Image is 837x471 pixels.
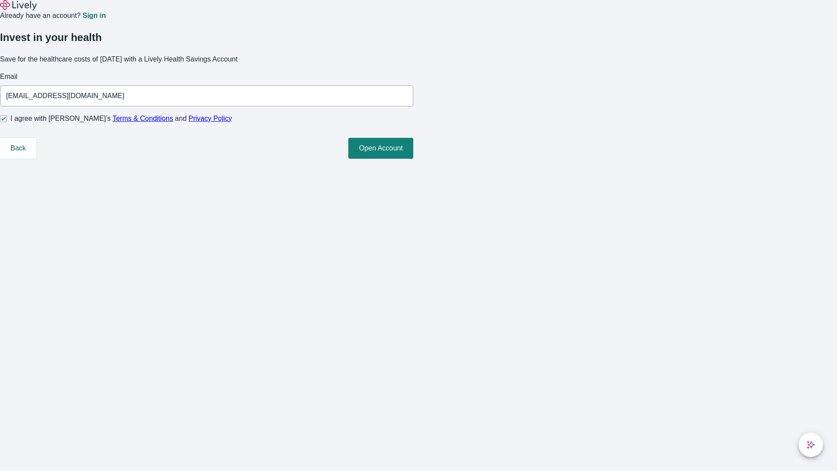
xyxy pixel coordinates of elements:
button: chat [799,433,823,457]
a: Privacy Policy [189,115,232,122]
svg: Lively AI Assistant [806,440,815,449]
button: Open Account [348,138,413,159]
span: I agree with [PERSON_NAME]’s and [10,113,232,124]
a: Terms & Conditions [112,115,173,122]
a: Sign in [82,12,105,19]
